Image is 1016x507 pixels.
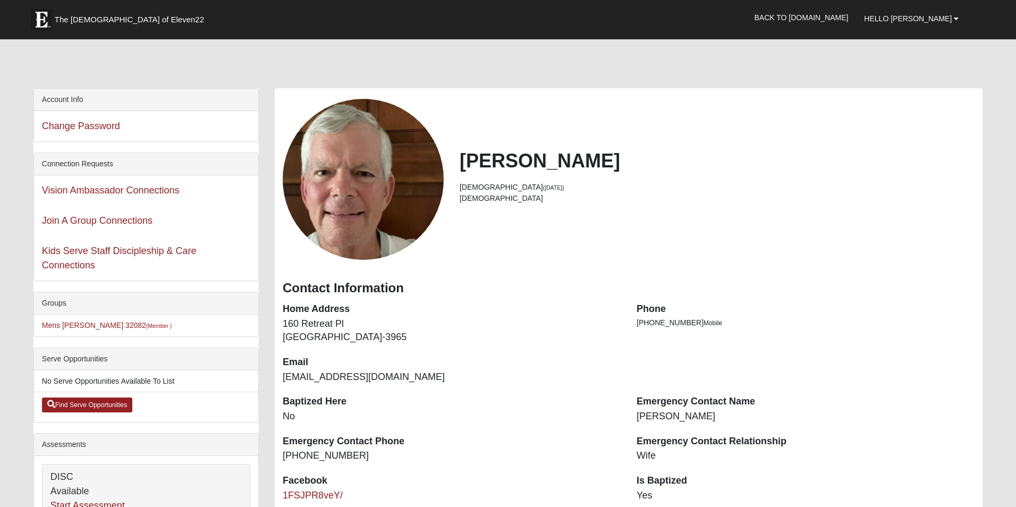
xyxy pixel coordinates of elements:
dt: Emergency Contact Relationship [637,435,975,449]
dt: Phone [637,302,975,316]
img: Eleven22 logo [31,9,52,30]
a: The [DEMOGRAPHIC_DATA] of Eleven22 [26,4,238,30]
dd: Wife [637,449,975,463]
a: Join A Group Connections [42,215,153,226]
dt: Emergency Contact Phone [283,435,621,449]
li: [DEMOGRAPHIC_DATA] [460,182,975,193]
a: Mens [PERSON_NAME] 32082(Member ) [42,321,172,329]
dd: [EMAIL_ADDRESS][DOMAIN_NAME] [283,370,621,384]
h2: [PERSON_NAME] [460,149,975,172]
dt: Facebook [283,474,621,488]
div: Assessments [34,434,258,456]
div: Serve Opportunities [34,348,258,370]
div: Groups [34,292,258,315]
a: Kids Serve Staff Discipleship & Care Connections [42,246,197,271]
dt: Emergency Contact Name [637,395,975,409]
a: Back to [DOMAIN_NAME] [747,4,857,31]
dd: Yes [637,489,975,503]
div: Account Info [34,89,258,111]
a: Hello [PERSON_NAME] [856,5,967,32]
div: Connection Requests [34,153,258,175]
a: Change Password [42,121,120,131]
a: Find Serve Opportunities [42,398,133,412]
a: 1FSJPR8veY/ [283,490,343,501]
dd: [PERSON_NAME] [637,410,975,424]
li: [PHONE_NUMBER] [637,317,975,328]
dt: Home Address [283,302,621,316]
h3: Contact Information [283,281,975,296]
span: Mobile [704,319,722,327]
li: No Serve Opportunities Available To List [34,370,258,392]
small: ([DATE]) [543,184,564,191]
dd: [PHONE_NUMBER] [283,449,621,463]
dd: 160 Retreat Pl [GEOGRAPHIC_DATA]-3965 [283,317,621,344]
li: [DEMOGRAPHIC_DATA] [460,193,975,204]
small: (Member ) [146,323,172,329]
dt: Baptized Here [283,395,621,409]
dt: Is Baptized [637,474,975,488]
a: View Fullsize Photo [283,173,444,184]
a: Vision Ambassador Connections [42,185,180,196]
span: The [DEMOGRAPHIC_DATA] of Eleven22 [55,14,204,25]
dd: No [283,410,621,424]
span: Hello [PERSON_NAME] [864,14,952,23]
dt: Email [283,356,621,369]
